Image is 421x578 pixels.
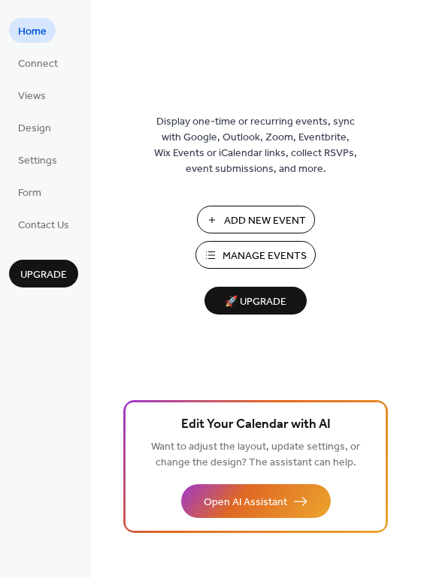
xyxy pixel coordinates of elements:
[18,218,69,233] span: Contact Us
[18,121,51,137] span: Design
[9,18,56,43] a: Home
[154,114,357,177] span: Display one-time or recurring events, sync with Google, Outlook, Zoom, Eventbrite, Wix Events or ...
[18,89,46,104] span: Views
[18,24,47,40] span: Home
[151,437,360,473] span: Want to adjust the layout, update settings, or change the design? The assistant can help.
[9,260,78,287] button: Upgrade
[214,292,298,312] span: 🚀 Upgrade
[224,213,306,229] span: Add New Event
[20,267,67,283] span: Upgrade
[18,153,57,169] span: Settings
[181,414,331,435] span: Edit Your Calendar with AI
[18,185,41,201] span: Form
[195,241,316,269] button: Manage Events
[9,50,67,75] a: Connect
[9,83,55,107] a: Views
[197,206,315,233] button: Add New Event
[9,179,50,204] a: Form
[9,147,66,172] a: Settings
[181,484,331,518] button: Open AI Assistant
[204,495,287,510] span: Open AI Assistant
[9,115,60,140] a: Design
[9,212,78,236] a: Contact Us
[204,287,307,315] button: 🚀 Upgrade
[18,56,58,72] span: Connect
[223,248,307,264] span: Manage Events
